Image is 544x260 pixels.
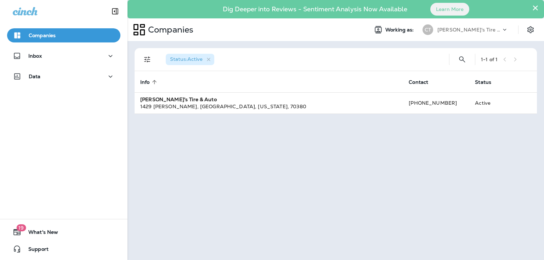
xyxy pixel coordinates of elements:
[202,8,428,10] p: Dig Deeper into Reviews - Sentiment Analysis Now Available
[524,23,537,36] button: Settings
[7,242,120,256] button: Support
[475,79,491,85] span: Status
[29,74,41,79] p: Data
[7,49,120,63] button: Inbox
[145,24,193,35] p: Companies
[29,33,56,38] p: Companies
[16,224,26,231] span: 19
[105,4,125,18] button: Collapse Sidebar
[7,225,120,239] button: 19What's New
[481,57,498,62] div: 1 - 1 of 1
[385,27,415,33] span: Working as:
[140,52,154,67] button: Filters
[21,246,49,255] span: Support
[140,103,397,110] div: 1429 [PERSON_NAME] , [GEOGRAPHIC_DATA] , [US_STATE] , 70380
[409,79,428,85] span: Contact
[140,79,150,85] span: Info
[28,53,42,59] p: Inbox
[140,96,217,103] strong: [PERSON_NAME]'s Tire & Auto
[532,2,539,13] button: Close
[403,92,469,114] td: [PHONE_NUMBER]
[437,27,501,33] p: [PERSON_NAME]'s Tire & Auto
[7,69,120,83] button: Data
[475,79,500,85] span: Status
[469,92,510,114] td: Active
[7,28,120,42] button: Companies
[21,229,58,238] span: What's New
[430,3,469,16] button: Learn More
[140,79,159,85] span: Info
[170,56,203,62] span: Status : Active
[166,54,214,65] div: Status:Active
[455,52,469,67] button: Search Companies
[423,24,433,35] div: CT
[409,79,437,85] span: Contact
